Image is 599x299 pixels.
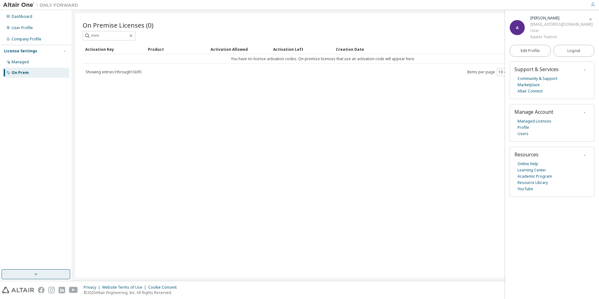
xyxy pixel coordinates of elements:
span: Support & Services [514,66,559,73]
div: Kautex Textron [530,34,593,40]
div: License Settings [4,49,37,54]
img: youtube.svg [69,287,78,293]
div: User Profile [12,25,33,30]
a: Users [518,131,529,137]
div: Privacy [84,285,102,290]
span: A [516,25,518,30]
div: On Prem [12,70,29,75]
td: You have no license activation codes. On-premise licenses that use an activation code will appear... [83,54,563,64]
a: YouTube [518,186,533,192]
a: Online Help [518,161,538,167]
a: Managed Licenses [518,118,551,124]
a: Edit Profile [510,45,551,57]
span: Manage Account [514,108,553,115]
span: Resources [514,151,539,158]
img: linkedin.svg [59,287,65,293]
div: Managed [12,60,29,65]
span: On Premise Licenses (0) [83,21,154,29]
a: Marketplace [518,82,540,88]
div: Alin Petcu [530,15,593,21]
span: Items per page [467,68,508,76]
button: 10 [498,70,507,75]
p: © 2025 Altair Engineering, Inc. All Rights Reserved. [84,290,180,295]
a: Profile [518,124,529,131]
div: User [530,28,593,34]
a: Community & Support [518,76,557,82]
div: [EMAIL_ADDRESS][DOMAIN_NAME] [530,21,593,28]
img: facebook.svg [38,287,44,293]
div: Creation Date [336,44,561,54]
a: Academic Program [518,173,552,180]
div: Cookie Consent [148,285,180,290]
span: Logout [567,48,580,54]
div: Activation Key [85,44,143,54]
div: Dashboard [12,14,32,19]
div: Activation Left [273,44,331,54]
div: Activation Allowed [211,44,268,54]
span: Showing entries 1 through 10 of 0 [86,69,141,75]
img: instagram.svg [48,287,55,293]
button: Logout [554,45,595,57]
a: Resource Library [518,180,548,186]
a: Altair Connect [518,88,543,94]
div: Company Profile [12,37,41,42]
div: Website Terms of Use [102,285,148,290]
img: altair_logo.svg [2,287,34,293]
a: Learning Center [518,167,546,173]
img: Altair One [3,2,81,8]
div: Product [148,44,206,54]
span: Edit Profile [521,48,540,53]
